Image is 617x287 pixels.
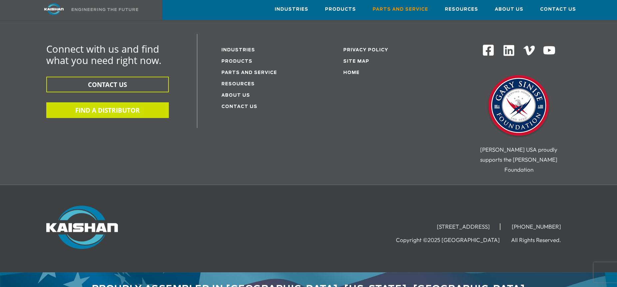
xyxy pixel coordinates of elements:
button: FIND A DISTRIBUTOR [46,102,169,118]
span: Contact Us [540,6,576,13]
span: Parts and Service [373,6,428,13]
a: Products [325,0,356,18]
span: Industries [275,6,308,13]
span: Products [325,6,356,13]
li: [STREET_ADDRESS] [427,223,500,230]
a: Resources [445,0,478,18]
img: Engineering the future [72,8,138,11]
a: Contact Us [221,105,257,109]
a: About Us [495,0,523,18]
span: Connect with us and find what you need right now. [46,42,161,67]
a: Resources [221,82,255,86]
img: Gary Sinise Foundation [485,73,552,140]
img: Kaishan [46,206,118,249]
a: Contact Us [540,0,576,18]
img: kaishan logo [29,3,79,15]
span: Resources [445,6,478,13]
span: [PERSON_NAME] USA proudly supports the [PERSON_NAME] Foundation [480,146,557,173]
a: Industries [275,0,308,18]
img: Youtube [543,44,556,57]
img: Linkedin [502,44,515,57]
a: Industries [221,48,255,52]
a: Home [343,71,360,75]
a: Privacy Policy [343,48,388,52]
li: All Rights Reserved. [511,237,571,243]
a: About Us [221,93,250,98]
span: About Us [495,6,523,13]
img: Vimeo [523,46,535,55]
a: Products [221,59,252,64]
button: CONTACT US [46,77,169,92]
a: Parts and Service [373,0,428,18]
li: Copyright ©2025 [GEOGRAPHIC_DATA] [396,237,510,243]
img: Facebook [482,44,494,56]
a: Parts and service [221,71,277,75]
a: Site Map [343,59,369,64]
li: [PHONE_NUMBER] [502,223,571,230]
